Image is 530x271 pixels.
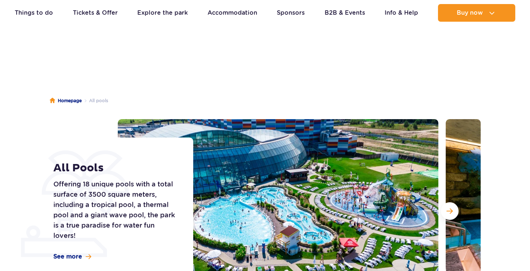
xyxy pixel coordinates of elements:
a: Tickets & Offer [73,4,118,22]
h1: All Pools [53,161,177,175]
button: Buy now [438,4,515,22]
a: Explore the park [137,4,188,22]
a: B2B & Events [325,4,365,22]
a: Things to do [15,4,53,22]
a: Homepage [50,97,82,104]
li: All pools [82,97,108,104]
p: Offering 18 unique pools with a total surface of 3500 square meters, including a tropical pool, a... [53,179,177,241]
a: See more [53,253,91,261]
a: Info & Help [385,4,418,22]
a: Sponsors [277,4,305,22]
span: See more [53,253,82,261]
span: Buy now [457,10,483,16]
button: Next slide [441,202,459,220]
a: Accommodation [208,4,257,22]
